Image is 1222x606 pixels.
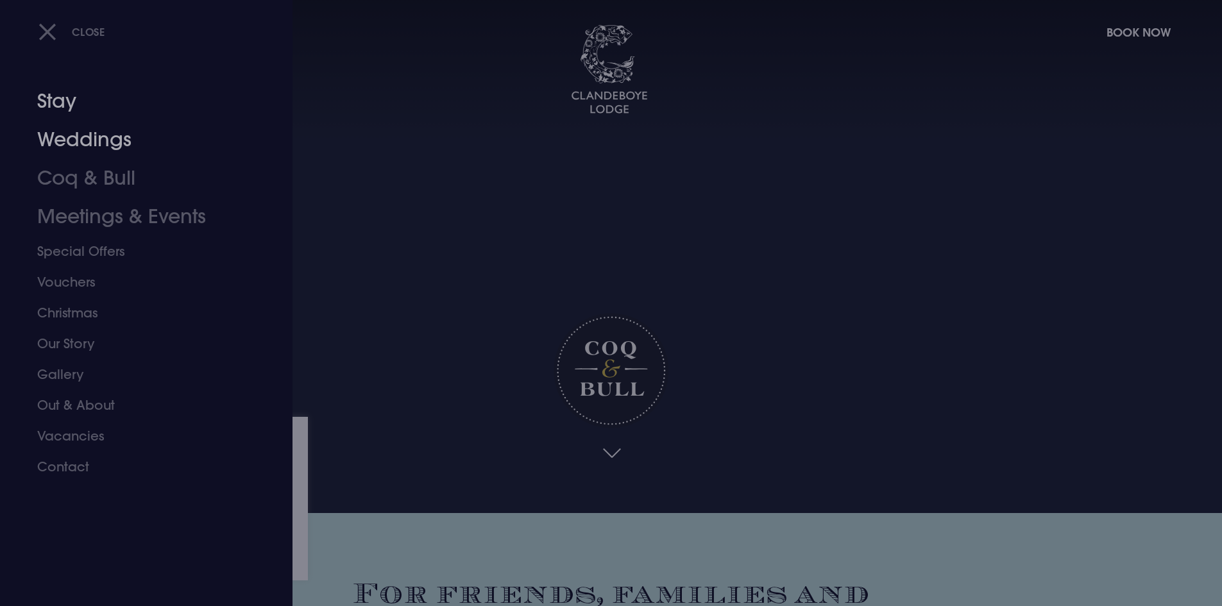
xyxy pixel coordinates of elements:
[37,159,240,198] a: Coq & Bull
[38,19,105,45] button: Close
[72,25,105,38] span: Close
[37,421,240,451] a: Vacancies
[37,236,240,267] a: Special Offers
[37,198,240,236] a: Meetings & Events
[37,267,240,298] a: Vouchers
[37,451,240,482] a: Contact
[37,121,240,159] a: Weddings
[37,390,240,421] a: Out & About
[37,359,240,390] a: Gallery
[37,328,240,359] a: Our Story
[37,82,240,121] a: Stay
[37,298,240,328] a: Christmas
